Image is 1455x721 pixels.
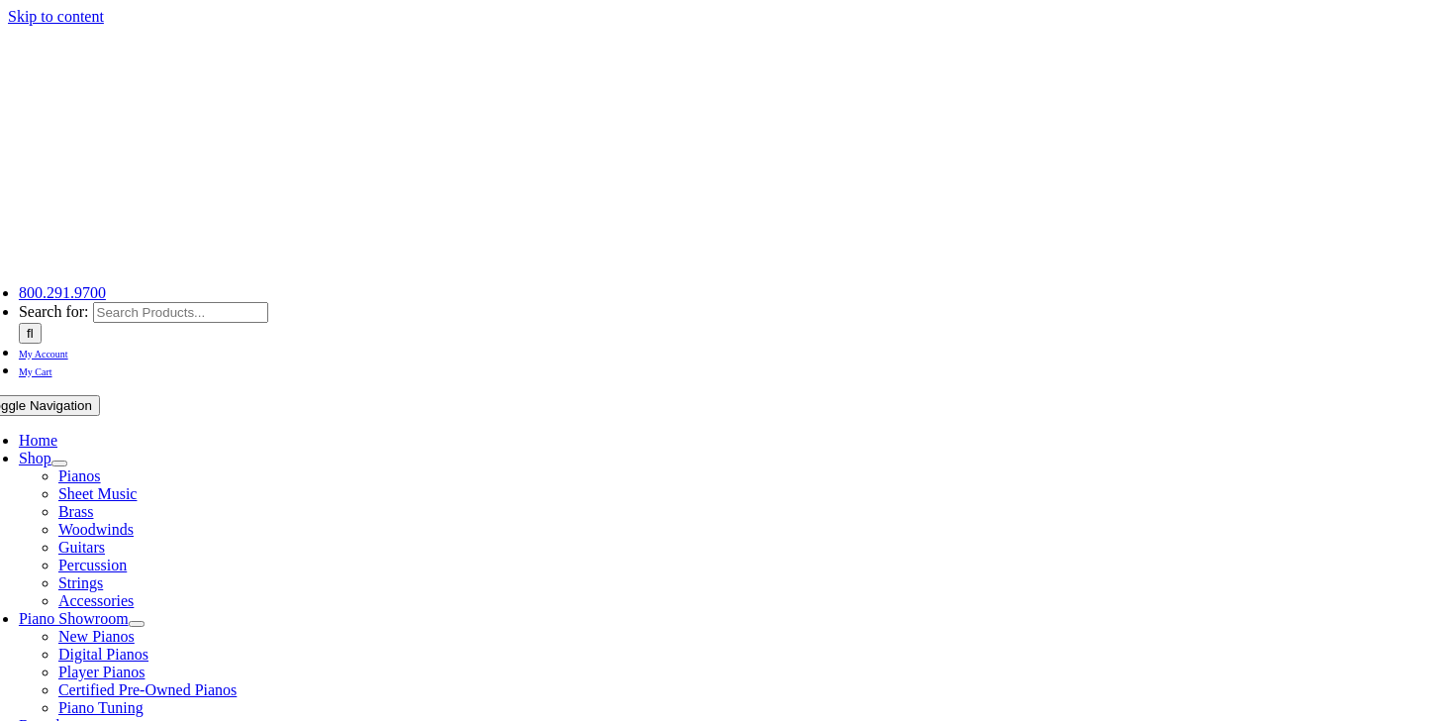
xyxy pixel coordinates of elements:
a: Strings [58,574,103,591]
a: Accessories [58,592,134,609]
a: Certified Pre-Owned Pianos [58,681,237,698]
span: My Cart [19,366,52,377]
a: Brass [58,503,94,520]
span: Search for: [19,303,89,320]
input: Search Products... [93,302,268,323]
a: Percussion [58,557,127,573]
span: My Account [19,349,68,360]
a: Piano Showroom [19,610,129,627]
button: Open submenu of Shop [51,461,67,466]
a: Sheet Music [58,485,138,502]
input: Search [19,323,42,344]
a: My Cart [19,361,52,378]
a: My Account [19,344,68,360]
a: Piano Tuning [58,699,144,716]
button: Open submenu of Piano Showroom [129,621,145,627]
a: Woodwinds [58,521,134,538]
a: 800.291.9700 [19,284,106,301]
a: Skip to content [8,8,104,25]
a: New Pianos [58,628,135,645]
a: Player Pianos [58,664,145,680]
a: Home [19,432,57,449]
a: Pianos [58,467,101,484]
a: Shop [19,450,51,466]
a: Guitars [58,539,105,556]
a: Digital Pianos [58,646,148,663]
